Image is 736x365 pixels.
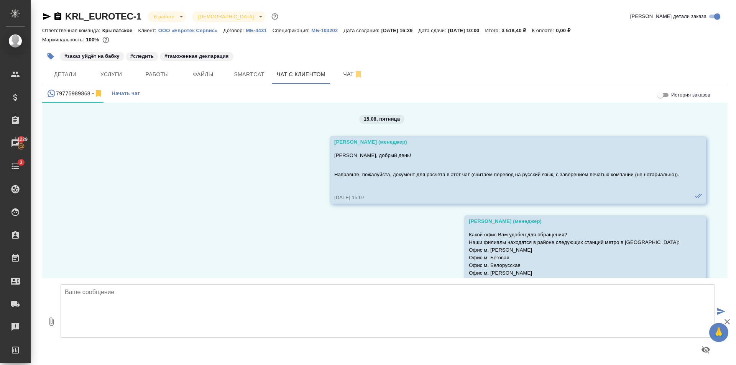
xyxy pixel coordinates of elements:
a: 3 [2,157,29,176]
div: В работе [192,11,265,22]
div: В работе [148,11,186,22]
p: МБ-103202 [311,28,343,33]
button: Скопировать ссылку [53,12,62,21]
a: МБ-4431 [246,27,272,33]
span: 🙏 [712,324,725,340]
p: Клиент: [138,28,158,33]
div: simple tabs example [42,84,728,103]
p: Дата создания: [343,28,381,33]
p: [DATE] 16:39 [381,28,419,33]
span: История заказов [671,91,710,99]
div: [PERSON_NAME] (менеджер) [469,218,679,225]
button: 🙏 [709,323,728,342]
span: Детали [47,70,84,79]
span: 11229 [10,136,32,143]
p: Крылатское [102,28,138,33]
button: Начать чат [108,84,144,103]
p: 0,00 ₽ [556,28,576,33]
button: Предпросмотр [697,340,715,359]
p: #таможенная декларация [164,52,229,60]
p: 3 518,40 ₽ [502,28,532,33]
a: 11229 [2,134,29,153]
button: [DEMOGRAPHIC_DATA] [196,13,256,20]
a: KRL_EUROTEC-1 [65,11,141,21]
span: Работы [139,70,176,79]
button: Скопировать ссылку для ЯМессенджера [42,12,51,21]
p: [PERSON_NAME], добрый день! [334,152,679,159]
div: 79775989868 (Татьяна) - (undefined) [47,89,103,98]
span: Чат [335,69,371,79]
span: [PERSON_NAME] детали заказа [630,13,706,20]
span: Чат с клиентом [277,70,325,79]
p: К оплате: [532,28,556,33]
p: Маржинальность: [42,37,86,43]
p: Спецификация: [273,28,311,33]
p: Ответственная команда: [42,28,102,33]
p: ООО «Евротек Сервис» [158,28,223,33]
a: ООО «Евротек Сервис» [158,27,223,33]
p: Дата сдачи: [418,28,448,33]
span: Услуги [93,70,130,79]
p: [DATE] 10:00 [448,28,485,33]
p: Итого: [485,28,501,33]
p: #заказ уйдёт на бабку [64,52,120,60]
p: МБ-4431 [246,28,272,33]
p: 100% [86,37,101,43]
button: 1.18 RUB; [101,35,111,45]
svg: Отписаться [94,89,103,98]
div: [PERSON_NAME] (менеджер) [334,138,679,146]
span: 3 [15,159,27,166]
button: В работе [151,13,177,20]
div: [DATE] 15:07 [334,194,679,201]
p: #следить [130,52,154,60]
a: МБ-103202 [311,27,343,33]
p: 15.08, пятница [364,115,400,123]
span: Начать чат [112,89,140,98]
p: Договор: [223,28,246,33]
p: Какой офис Вам удобен для обращения? Наши филиалы находятся в районе следующих станций метро в [G... [469,231,679,323]
span: Smartcat [231,70,268,79]
span: заказ уйдёт на бабку [59,52,125,59]
p: Направьте, пожалуйста, документ для расчета в этот чат (считаем перевод на русский язык, с завере... [334,171,679,178]
span: Файлы [185,70,222,79]
svg: Отписаться [354,70,363,79]
button: Добавить тэг [42,48,59,65]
